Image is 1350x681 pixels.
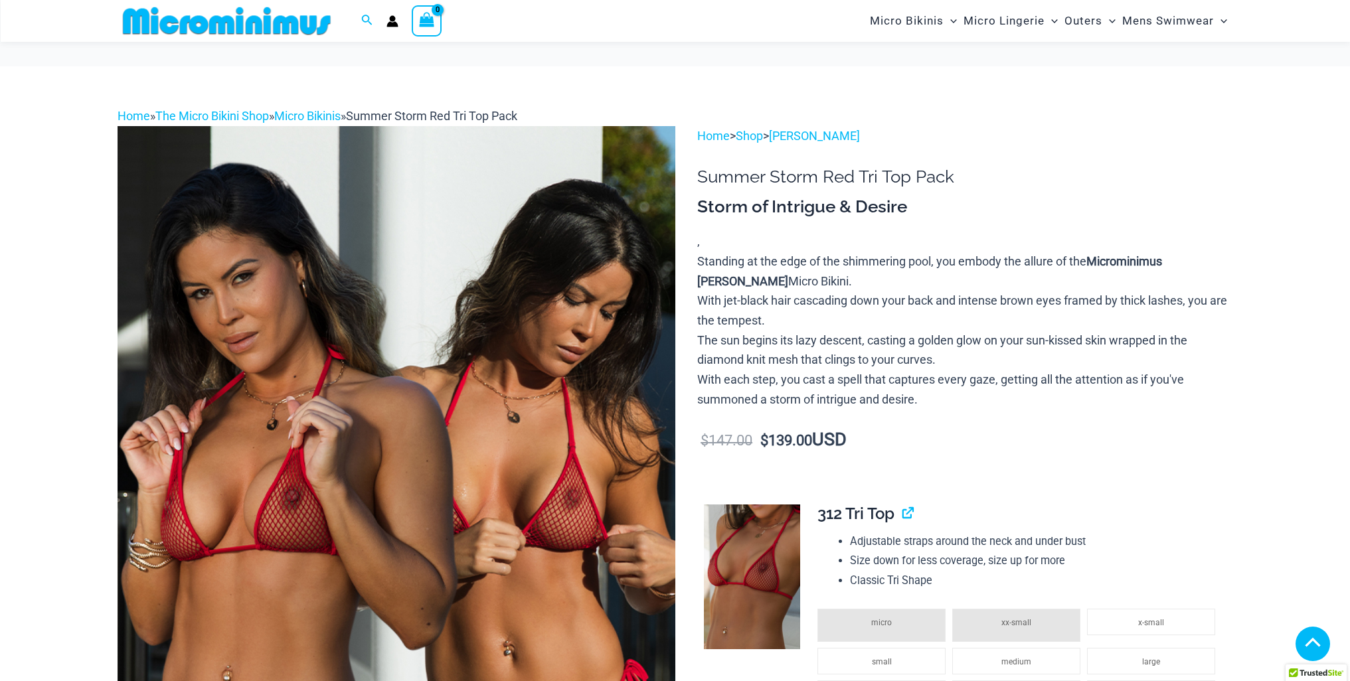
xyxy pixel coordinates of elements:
span: Outers [1064,4,1102,38]
span: Micro Bikinis [870,4,944,38]
a: Mens SwimwearMenu ToggleMenu Toggle [1119,4,1230,38]
a: Search icon link [361,13,373,29]
li: Classic Tri Shape [850,571,1222,591]
a: Micro LingerieMenu ToggleMenu Toggle [960,4,1061,38]
li: micro [817,609,946,642]
a: Micro Bikinis [274,109,341,123]
bdi: 147.00 [701,432,752,449]
span: medium [1001,657,1031,666]
li: xx-small [952,609,1080,642]
li: small [817,648,946,674]
span: » » » [118,109,517,123]
a: Home [118,109,150,123]
span: $ [760,432,768,449]
div: , [697,196,1232,409]
span: Micro Lingerie [964,4,1045,38]
a: Home [697,129,730,143]
h3: Storm of Intrigue & Desire [697,196,1232,218]
span: Summer Storm Red Tri Top Pack [346,109,517,123]
img: Summer Storm Red 312 Tri Top [704,504,800,649]
span: micro [871,618,892,627]
p: USD [697,430,1232,451]
span: $ [701,432,709,449]
img: MM SHOP LOGO FLAT [118,6,336,36]
a: OutersMenu ToggleMenu Toggle [1061,4,1119,38]
span: small [872,657,892,666]
span: xx-small [1001,618,1031,627]
a: [PERSON_NAME] [769,129,860,143]
a: View Shopping Cart, empty [412,5,442,36]
bdi: 139.00 [760,432,812,449]
span: Menu Toggle [1102,4,1116,38]
span: Menu Toggle [1214,4,1227,38]
a: Account icon link [386,15,398,27]
span: Mens Swimwear [1122,4,1214,38]
a: Micro BikinisMenu ToggleMenu Toggle [867,4,960,38]
nav: Site Navigation [865,2,1233,40]
li: x-small [1087,609,1215,635]
h1: Summer Storm Red Tri Top Pack [697,167,1232,187]
span: Menu Toggle [1045,4,1058,38]
a: The Micro Bikini Shop [155,109,269,123]
span: x-small [1138,618,1164,627]
li: Size down for less coverage, size up for more [850,551,1222,571]
span: Menu Toggle [944,4,957,38]
p: > > [697,126,1232,146]
li: large [1087,648,1215,674]
span: 312 Tri Top [817,504,894,523]
li: Adjustable straps around the neck and under bust [850,532,1222,552]
p: Standing at the edge of the shimmering pool, you embody the allure of the Micro Bikini. With jet-... [697,252,1232,410]
li: medium [952,648,1080,674]
b: Microminimus [PERSON_NAME] [697,254,1162,288]
a: Shop [736,129,763,143]
span: large [1142,657,1160,666]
